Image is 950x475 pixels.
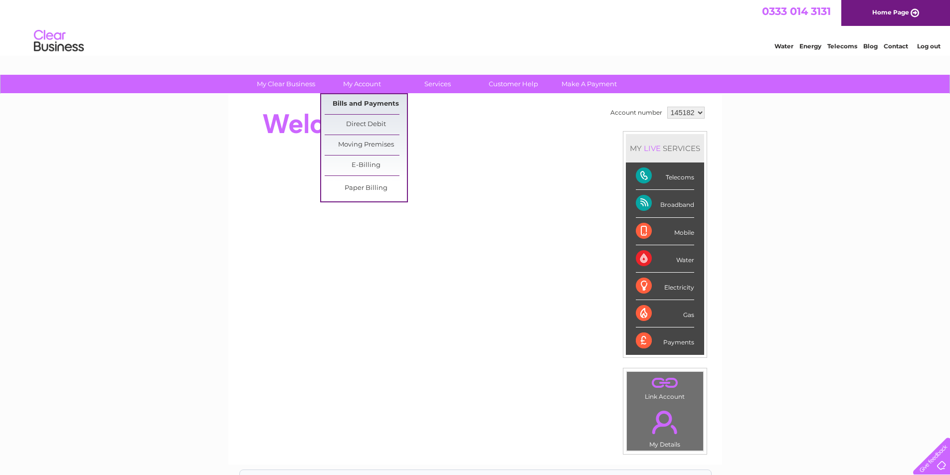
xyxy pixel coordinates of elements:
[325,178,407,198] a: Paper Billing
[245,75,327,93] a: My Clear Business
[325,135,407,155] a: Moving Premises
[626,402,704,451] td: My Details
[917,42,941,50] a: Log out
[636,190,694,217] div: Broadband
[774,42,793,50] a: Water
[827,42,857,50] a: Telecoms
[884,42,908,50] a: Contact
[636,300,694,327] div: Gas
[636,273,694,300] div: Electricity
[325,115,407,135] a: Direct Debit
[799,42,821,50] a: Energy
[626,134,704,162] div: MY SERVICES
[863,42,878,50] a: Blog
[626,371,704,403] td: Link Account
[629,374,701,392] a: .
[636,218,694,245] div: Mobile
[629,405,701,440] a: .
[636,245,694,273] div: Water
[321,75,403,93] a: My Account
[636,327,694,354] div: Payments
[642,144,663,153] div: LIVE
[608,104,665,121] td: Account number
[325,156,407,175] a: E-Billing
[33,26,84,56] img: logo.png
[325,94,407,114] a: Bills and Payments
[240,5,711,48] div: Clear Business is a trading name of Verastar Limited (registered in [GEOGRAPHIC_DATA] No. 3667643...
[548,75,630,93] a: Make A Payment
[762,5,831,17] a: 0333 014 3131
[472,75,555,93] a: Customer Help
[636,162,694,190] div: Telecoms
[396,75,479,93] a: Services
